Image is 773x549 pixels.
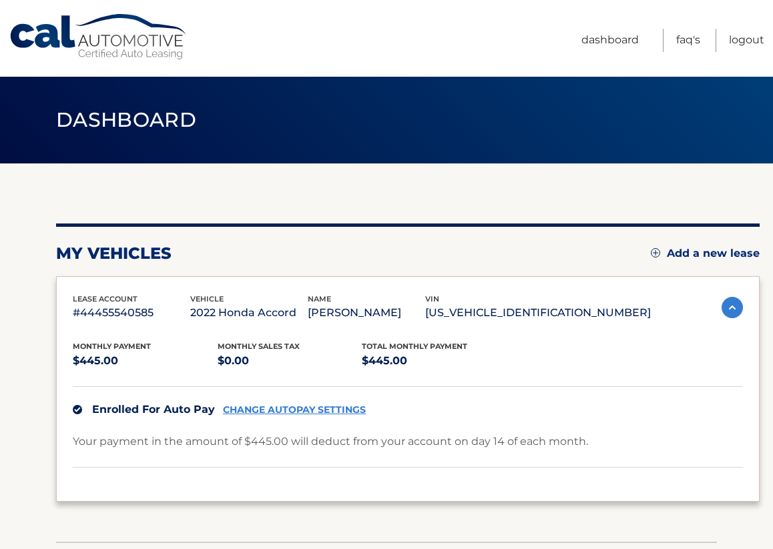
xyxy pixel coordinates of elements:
img: accordion-active.svg [722,297,743,318]
h2: my vehicles [56,243,172,263]
span: Total Monthly Payment [362,342,467,351]
p: Your payment in the amount of $445.00 will deduct from your account on day 14 of each month. [73,432,588,451]
a: CHANGE AUTOPAY SETTINGS [223,404,366,416]
img: add.svg [651,248,660,257]
a: Add a new lease [651,247,760,260]
span: lease account [73,294,138,304]
span: vehicle [190,294,224,304]
a: Dashboard [581,29,639,52]
p: $445.00 [362,352,507,370]
span: Monthly sales Tax [218,342,300,351]
p: $445.00 [73,352,218,370]
a: Cal Automotive [9,13,189,61]
p: Select an option below: [73,484,743,500]
a: FAQ's [676,29,700,52]
span: name [308,294,331,304]
span: Monthly Payment [73,342,151,351]
p: #44455540585 [73,304,190,322]
p: 2022 Honda Accord [190,304,308,322]
img: check.svg [73,405,82,414]
p: $0.00 [218,352,362,370]
span: Dashboard [56,107,196,132]
a: Logout [729,29,764,52]
span: vin [425,294,439,304]
p: [PERSON_NAME] [308,304,425,322]
p: [US_VEHICLE_IDENTIFICATION_NUMBER] [425,304,651,322]
span: Enrolled For Auto Pay [92,403,215,416]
